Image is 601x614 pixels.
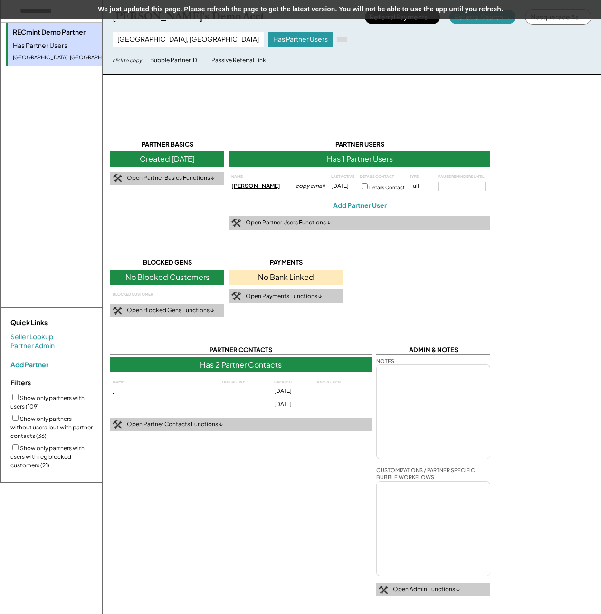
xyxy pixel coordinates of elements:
div: Open Partner Users Functions ↓ [246,219,331,227]
div: PARTNER USERS [229,140,490,149]
div: No Bank Linked [229,270,343,285]
div: BLOCKED CUSTOMER [113,292,174,297]
label: Show only partners without users, but with partner contacts (36) [10,415,93,439]
div: Add Partner [10,360,48,369]
div: NOTES [376,357,394,364]
div: [GEOGRAPHIC_DATA], [GEOGRAPHIC_DATA] [13,54,129,61]
img: tool-icon.png [113,420,122,429]
div: [DATE] [331,182,357,190]
div: click to copy: [113,57,143,64]
div: [PERSON_NAME]'s Demo Acct [113,9,265,23]
div: RECmint Demo Partner [13,28,129,37]
img: tool-icon.png [231,219,241,227]
img: tool-icon.png [113,307,122,315]
div: CREATED [274,380,310,385]
div: Open Admin Functions ↓ [393,586,460,594]
div: Open Blocked Gens Functions ↓ [127,307,214,315]
strong: Filters [10,378,31,387]
a: Partner Admin [10,341,55,351]
div: PAUSE REMINDERS UNTIL [438,174,486,179]
div: PARTNER BASICS [110,140,224,149]
img: tool-icon.png [379,586,388,594]
div: [DATE] [274,400,310,409]
div: [PERSON_NAME] [231,182,293,190]
div: PAYMENTS [229,258,343,267]
div: CUSTOMIZATIONS / PARTNER SPECIFIC BUBBLE WORKFLOWS [376,466,490,481]
label: Show only partners with users with reg blocked customers (21) [10,445,85,469]
div: Add Partner User [333,201,387,209]
div: [GEOGRAPHIC_DATA], [GEOGRAPHIC_DATA] [113,32,264,47]
div: NAME [231,174,293,179]
div: Has Partner Users [268,32,333,47]
div: Created [DATE] [110,151,224,167]
img: tool-icon.png [113,174,122,183]
div: Has 2 Partner Contacts [110,357,372,372]
div: ASSOC. GEN [317,380,350,385]
div: Has 1 Partner Users [229,151,490,167]
div: Open Partner Contacts Functions ↓ [127,420,223,428]
div: Bubble Partner ID [150,56,197,65]
div: NAME [113,380,174,384]
div: Passive Referral Link [211,56,266,65]
div: PARTNER CONTACTS [110,345,372,354]
div: TYPE [410,174,436,179]
div: Open Partner Basics Functions ↓ [127,174,215,182]
div: LAST ACTIVE [222,380,267,385]
div: LAST ACTIVE [331,174,357,179]
div: No Blocked Customers [110,270,224,285]
div: Has Partner Users [13,41,129,50]
div: [DATE] [274,387,310,395]
a: Seller Lookup [10,332,53,342]
div: Quick Links [10,318,105,327]
div: copy email [296,182,329,190]
div: BLOCKED GENS [110,258,224,267]
label: Details Contact [369,185,405,190]
div: ADMIN & NOTES [376,345,490,354]
div: DETAILS CONTACT [360,174,407,179]
label: Show only partners with users (109) [10,394,85,410]
div: Open Payments Functions ↓ [246,292,322,300]
div: Full [410,182,436,190]
img: tool-icon.png [231,292,241,300]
